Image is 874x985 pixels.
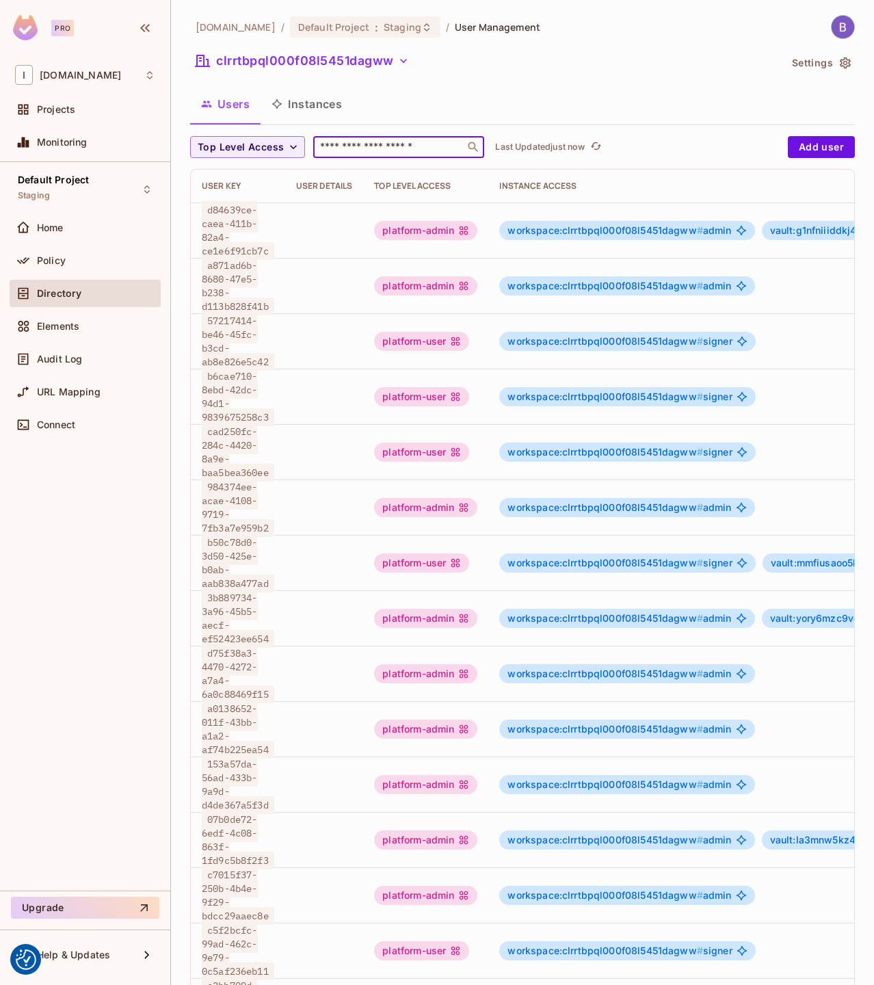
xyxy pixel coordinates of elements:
span: # [697,391,703,402]
button: Instances [261,87,353,121]
span: signer [507,391,732,402]
span: # [697,668,703,679]
div: platform-user [374,332,469,351]
button: Users [190,87,261,121]
span: Top Level Access [198,139,284,156]
span: # [697,446,703,458]
span: # [697,335,703,347]
span: workspace:clrrtbpql000f08l5451dagww [507,335,702,347]
span: admin [507,613,731,624]
span: workspace:clrrtbpql000f08l5451dagww [507,723,702,735]
li: / [446,21,449,34]
span: # [697,723,703,735]
button: clrrtbpql000f08l5451dagww [190,50,414,72]
button: Upgrade [11,897,159,919]
span: workspace:clrrtbpql000f08l5451dagww [507,945,702,956]
span: a871ad6b-8680-47e5-b238-d113b828f41b [202,257,274,315]
div: platform-admin [374,498,477,517]
span: workspace:clrrtbpql000f08l5451dagww [507,446,702,458]
div: User Details [296,181,353,192]
span: Workspace: iofinnet.com [40,70,121,81]
div: Top Level Access [374,181,477,192]
span: Default Project [18,174,89,185]
span: a0138652-011f-43bb-a1a2-af74b225ea54 [202,700,274,759]
span: d75f38a3-4470-4272-a7a4-6a0c88469f15 [202,644,274,703]
div: platform-admin [374,886,477,905]
span: Click to refresh data [585,139,604,155]
span: : [374,22,379,33]
span: d84639ce-caea-411b-82a4-ce1e6f91cb7c [202,201,274,260]
span: admin [507,835,731,845]
span: admin [507,890,731,901]
span: # [697,889,703,901]
span: # [697,945,703,956]
span: b6cae710-8ebd-42dc-94d1-9839675258c3 [202,367,274,426]
img: Revisit consent button [16,949,36,970]
span: b50c78d0-3d50-425e-b0ab-aab838a477ad [202,534,274,592]
span: # [697,280,703,291]
span: Help & Updates [37,949,110,960]
span: Connect [37,419,75,430]
div: platform-user [374,553,469,573]
div: Pro [51,20,74,36]
span: Staging [18,190,50,201]
span: signer [507,336,732,347]
span: the active workspace [196,21,276,34]
div: platform-user [374,387,469,406]
span: workspace:clrrtbpql000f08l5451dagww [507,501,702,513]
span: I [15,65,33,85]
span: workspace:clrrtbpql000f08l5451dagww [507,557,702,568]
span: c5f2bcfc-99ad-462c-9e79-0c5af236eb11 [202,921,274,980]
span: 984374ee-acae-4108-9719-7fb3a7e959b2 [202,478,274,537]
img: SReyMgAAAABJRU5ErkJggg== [13,15,38,40]
div: platform-user [374,443,469,462]
button: Add user [788,136,855,158]
button: refresh [587,139,604,155]
div: platform-admin [374,775,477,794]
span: admin [507,225,731,236]
span: Projects [37,104,75,115]
span: # [697,612,703,624]
div: platform-admin [374,664,477,683]
span: Directory [37,288,81,299]
span: signer [507,447,732,458]
div: platform-admin [374,830,477,850]
span: workspace:clrrtbpql000f08l5451dagww [507,778,702,790]
span: cad250fc-284c-4420-8a9e-baa5bea360ee [202,423,274,482]
span: workspace:clrrtbpql000f08l5451dagww [507,280,702,291]
span: Audit Log [37,354,82,365]
div: platform-admin [374,609,477,628]
span: admin [507,779,731,790]
p: Last Updated just now [495,142,585,153]
span: Monitoring [37,137,88,148]
div: platform-admin [374,276,477,295]
span: URL Mapping [37,386,101,397]
span: Home [37,222,64,233]
span: signer [507,557,732,568]
span: Default Project [298,21,369,34]
span: admin [507,724,731,735]
span: # [697,778,703,790]
span: 07b0de72-6edf-4c08-863f-1fd9c5b8f2f3 [202,811,274,869]
li: / [281,21,284,34]
span: workspace:clrrtbpql000f08l5451dagww [507,889,702,901]
span: signer [507,945,732,956]
span: Elements [37,321,79,332]
span: c7015f37-250b-4b4e-9f29-bdcc29aaec8e [202,866,274,925]
button: Settings [786,52,855,74]
div: platform-admin [374,720,477,739]
span: workspace:clrrtbpql000f08l5451dagww [507,834,702,845]
span: Staging [384,21,421,34]
div: platform-admin [374,221,477,240]
span: workspace:clrrtbpql000f08l5451dagww [507,224,702,236]
span: 3b889734-3a96-45b5-aecf-ef52423ee654 [202,589,274,648]
span: admin [507,280,731,291]
span: refresh [590,140,602,154]
button: Consent Preferences [16,949,36,970]
span: Policy [37,255,66,266]
span: 153a57da-56ad-433b-9a9d-d4de367a5f3d [202,755,274,814]
span: # [697,224,703,236]
span: admin [507,668,731,679]
div: platform-user [374,941,469,960]
span: # [697,557,703,568]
